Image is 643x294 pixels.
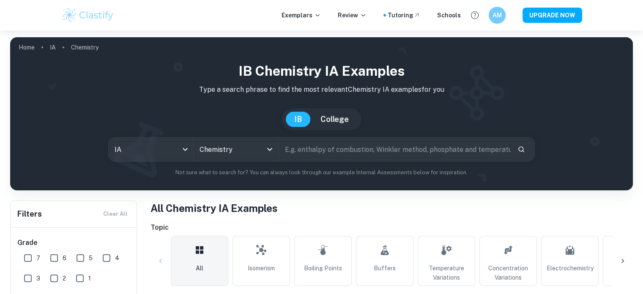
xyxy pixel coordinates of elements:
[468,8,482,22] button: Help and Feedback
[17,85,626,95] p: Type a search phrase to find the most relevant Chemistry IA examples for you
[264,143,276,155] button: Open
[279,137,511,161] input: E.g. enthalpy of combustion, Winkler method, phosphate and temperature...
[63,274,66,283] span: 2
[286,112,310,127] button: IB
[483,264,533,282] span: Concentration Variations
[63,253,66,263] span: 6
[71,43,99,52] p: Chemistry
[19,41,35,53] a: Home
[547,264,594,273] span: Electrochemistry
[514,142,528,157] button: Search
[437,11,461,20] a: Schools
[17,168,626,177] p: Not sure what to search for? You can always look through our example Internal Assessments below f...
[88,274,91,283] span: 1
[89,253,93,263] span: 5
[150,223,633,233] h6: Topic
[17,238,131,248] h6: Grade
[492,11,502,20] h6: AM
[36,274,40,283] span: 3
[338,11,367,20] p: Review
[248,264,275,273] span: Isomerism
[17,61,626,81] h1: IB Chemistry IA examples
[388,11,420,20] a: Tutoring
[374,264,396,273] span: Buffers
[304,264,342,273] span: Boiling Points
[61,7,115,24] img: Clastify logo
[312,112,357,127] button: College
[115,253,119,263] span: 4
[10,37,633,190] img: profile cover
[196,264,203,273] span: All
[523,8,582,23] button: UPGRADE NOW
[421,264,471,282] span: Temperature Variations
[17,208,42,220] h6: Filters
[150,201,633,216] h1: All Chemistry IA Examples
[282,11,321,20] p: Exemplars
[36,253,40,263] span: 7
[109,137,193,161] div: IA
[489,7,506,24] button: AM
[50,41,56,53] a: IA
